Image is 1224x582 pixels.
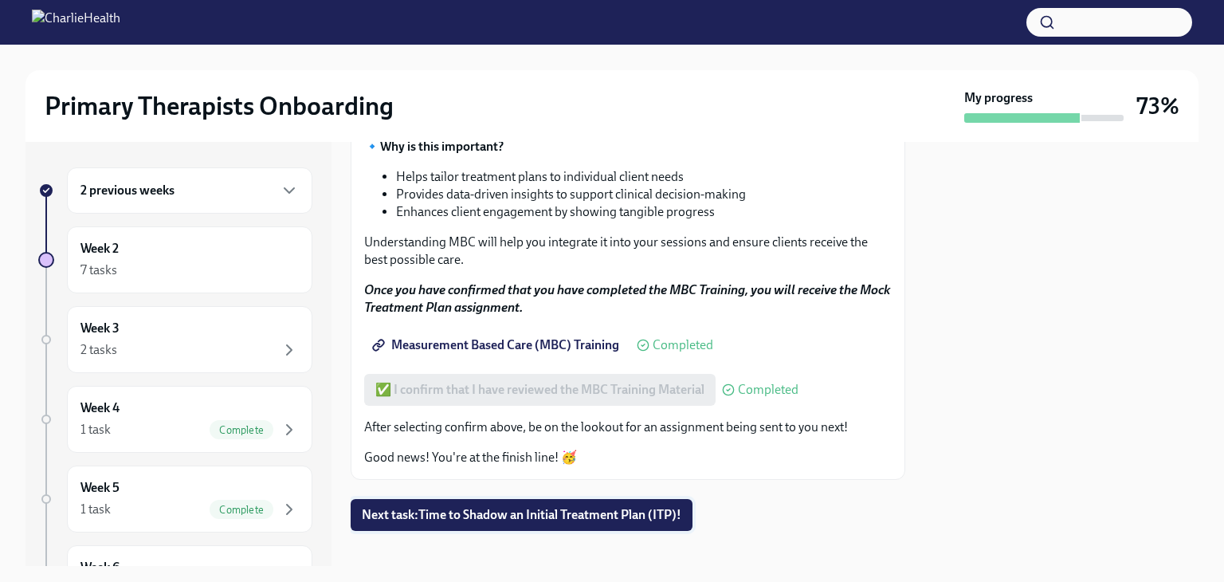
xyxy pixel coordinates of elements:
[364,329,630,361] a: Measurement Based Care (MBC) Training
[364,234,892,269] p: Understanding MBC will help you integrate it into your sessions and ensure clients receive the be...
[45,90,394,122] h2: Primary Therapists Onboarding
[396,186,892,203] li: Provides data-driven insights to support clinical decision-making
[364,282,890,315] strong: Once you have confirmed that you have completed the MBC Training, you will receive the Mock Treat...
[80,421,111,438] div: 1 task
[32,10,120,35] img: CharlieHealth
[38,466,312,533] a: Week 51 taskComplete
[38,226,312,293] a: Week 27 tasks
[738,383,798,396] span: Completed
[80,501,111,518] div: 1 task
[362,507,681,523] span: Next task : Time to Shadow an Initial Treatment Plan (ITP)!
[38,306,312,373] a: Week 32 tasks
[80,341,117,359] div: 2 tasks
[351,499,692,531] button: Next task:Time to Shadow an Initial Treatment Plan (ITP)!
[396,168,892,186] li: Helps tailor treatment plans to individual client needs
[80,479,120,497] h6: Week 5
[364,449,892,466] p: Good news! You're at the finish line! 🥳
[80,399,120,417] h6: Week 4
[38,386,312,453] a: Week 41 taskComplete
[80,320,120,337] h6: Week 3
[964,89,1033,107] strong: My progress
[380,139,504,154] strong: Why is this important?
[653,339,713,352] span: Completed
[67,167,312,214] div: 2 previous weeks
[1136,92,1179,120] h3: 73%
[210,504,273,516] span: Complete
[396,203,892,221] li: Enhances client engagement by showing tangible progress
[80,240,119,258] h6: Week 2
[80,262,117,279] div: 7 tasks
[210,424,273,436] span: Complete
[364,419,892,436] p: After selecting confirm above, be on the lookout for an assignment being sent to you next!
[375,337,619,353] span: Measurement Based Care (MBC) Training
[80,182,175,199] h6: 2 previous weeks
[80,559,120,576] h6: Week 6
[364,138,892,155] p: 🔹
